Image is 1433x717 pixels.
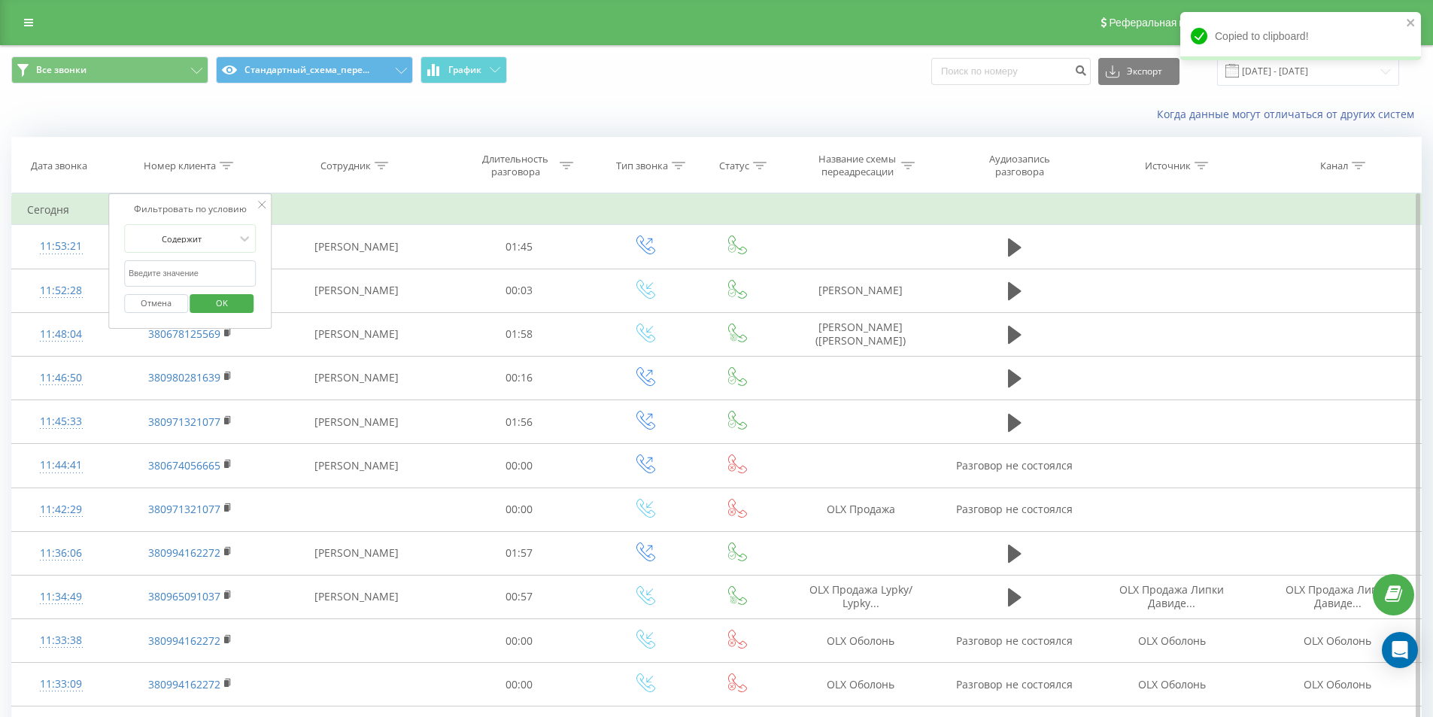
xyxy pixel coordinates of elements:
td: [PERSON_NAME] [270,356,442,400]
td: OLX Оболонь [1255,663,1421,706]
div: 11:36:06 [27,539,95,568]
span: Все звонки [36,64,87,76]
button: Все звонки [11,56,208,84]
td: OLX Оболонь [1088,663,1255,706]
td: 01:56 [442,400,597,444]
button: Стандартный_схема_пере... [216,56,413,84]
span: Разговор не состоялся [956,633,1073,648]
div: 11:46:50 [27,363,95,393]
a: 380971321077 [148,502,220,516]
td: 00:00 [442,488,597,531]
td: 00:16 [442,356,597,400]
a: 380994162272 [148,545,220,560]
a: 380971321077 [148,415,220,429]
div: Copied to clipboard! [1180,12,1421,60]
td: 00:00 [442,444,597,488]
td: [PERSON_NAME] ([PERSON_NAME]) [781,312,941,356]
div: Номер клиента [144,160,216,172]
span: OLX Продажа Lypky/ Lypky... [809,582,912,610]
div: Дата звонка [31,160,87,172]
div: Название схемы переадресации [817,153,897,178]
div: 11:53:21 [27,232,95,261]
div: Статус [719,160,749,172]
span: График [448,65,481,75]
input: Поиск по номеру [931,58,1091,85]
a: 380965091037 [148,589,220,603]
a: 380674056665 [148,458,220,472]
td: [PERSON_NAME] [270,444,442,488]
a: 380994162272 [148,677,220,691]
a: 380980281639 [148,370,220,384]
td: 00:00 [442,619,597,663]
div: Тип звонка [616,160,668,172]
button: OK [190,294,254,313]
td: [PERSON_NAME] [781,269,941,312]
span: OLX Продажа Липки Давиде... [1286,582,1390,610]
div: Аудиозапись разговора [971,153,1069,178]
input: Введите значение [124,260,257,287]
span: Разговор не состоялся [956,502,1073,516]
span: Разговор не состоялся [956,458,1073,472]
td: 00:03 [442,269,597,312]
div: 11:42:29 [27,495,95,524]
td: [PERSON_NAME] [270,269,442,312]
td: 00:57 [442,575,597,618]
span: OK [201,291,243,314]
div: 11:34:49 [27,582,95,612]
td: [PERSON_NAME] [270,225,442,269]
a: Когда данные могут отличаться от других систем [1157,107,1422,121]
td: 00:00 [442,663,597,706]
button: Отмена [124,294,188,313]
td: OLX Продажа [781,488,941,531]
div: 11:48:04 [27,320,95,349]
td: [PERSON_NAME] [270,575,442,618]
td: [PERSON_NAME] [270,312,442,356]
td: Сегодня [12,195,1422,225]
td: [PERSON_NAME] [270,400,442,444]
div: 11:33:38 [27,626,95,655]
span: OLX Продажа Липки Давиде... [1119,582,1224,610]
div: Канал [1320,160,1348,172]
div: 11:45:33 [27,407,95,436]
span: Реферальная программа [1109,17,1232,29]
td: OLX Оболонь [781,619,941,663]
div: 11:52:28 [27,276,95,305]
a: 380994162272 [148,633,220,648]
td: 01:58 [442,312,597,356]
td: 01:45 [442,225,597,269]
div: Сотрудник [320,160,371,172]
td: OLX Оболонь [1088,619,1255,663]
div: Длительность разговора [475,153,556,178]
td: [PERSON_NAME] [270,531,442,575]
div: Open Intercom Messenger [1382,632,1418,668]
button: close [1406,17,1416,31]
td: OLX Оболонь [1255,619,1421,663]
div: 11:33:09 [27,670,95,699]
a: 380678125569 [148,327,220,341]
td: OLX Оболонь [781,663,941,706]
div: Источник [1145,160,1191,172]
button: Экспорт [1098,58,1179,85]
span: Разговор не состоялся [956,677,1073,691]
div: Фильтровать по условию [124,202,257,217]
td: 01:57 [442,531,597,575]
div: 11:44:41 [27,451,95,480]
button: График [420,56,507,84]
